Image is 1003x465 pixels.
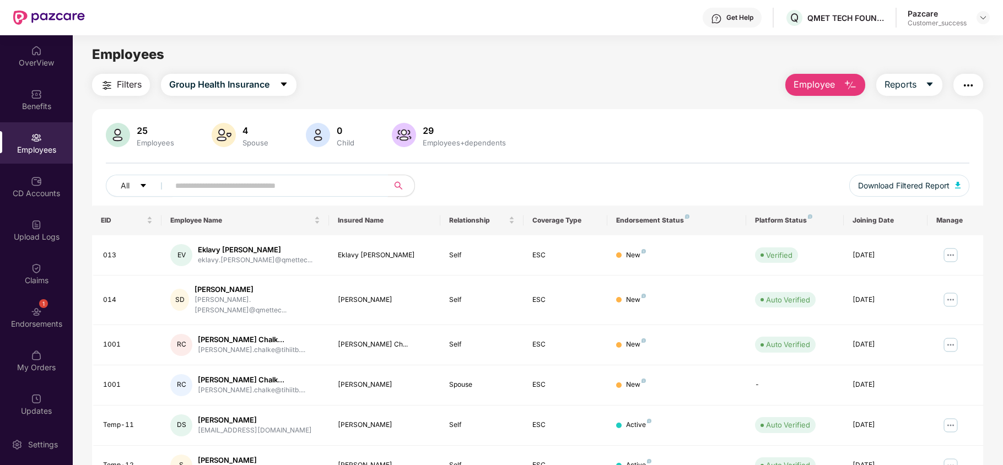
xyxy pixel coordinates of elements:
div: 1 [39,299,48,308]
div: [PERSON_NAME] [195,284,320,295]
img: manageButton [942,291,959,309]
img: svg+xml;base64,PHN2ZyB4bWxucz0iaHR0cDovL3d3dy53My5vcmcvMjAwMC9zdmciIHdpZHRoPSI4IiBoZWlnaHQ9IjgiIH... [647,419,651,423]
img: svg+xml;base64,PHN2ZyBpZD0iRW1wbG95ZWVzIiB4bWxucz0iaHR0cDovL3d3dy53My5vcmcvMjAwMC9zdmciIHdpZHRoPS... [31,132,42,143]
div: New [626,250,646,261]
img: svg+xml;base64,PHN2ZyBpZD0iRHJvcGRvd24tMzJ4MzIiIHhtbG5zPSJodHRwOi8vd3d3LnczLm9yZy8yMDAwL3N2ZyIgd2... [979,13,988,22]
div: [PERSON_NAME].chalke@tihiitb.... [198,345,305,355]
span: Q [790,11,799,24]
img: svg+xml;base64,PHN2ZyB4bWxucz0iaHR0cDovL3d3dy53My5vcmcvMjAwMC9zdmciIHdpZHRoPSI4IiBoZWlnaHQ9IjgiIH... [647,459,651,463]
button: Reportscaret-down [876,74,942,96]
img: New Pazcare Logo [13,10,85,25]
div: [PERSON_NAME].[PERSON_NAME]@qmettec... [195,295,320,316]
img: svg+xml;base64,PHN2ZyBpZD0iSG9tZSIgeG1sbnM9Imh0dHA6Ly93d3cudzMub3JnLzIwMDAvc3ZnIiB3aWR0aD0iMjAiIG... [31,45,42,56]
div: ESC [532,339,598,350]
div: [DATE] [853,380,919,390]
div: Platform Status [755,216,835,225]
th: Insured Name [329,206,440,235]
div: Endorsement Status [616,216,738,225]
div: RC [170,374,192,396]
div: [PERSON_NAME] Chalk... [198,375,305,385]
div: Temp-11 [103,420,153,430]
img: svg+xml;base64,PHN2ZyB4bWxucz0iaHR0cDovL3d3dy53My5vcmcvMjAwMC9zdmciIHdpZHRoPSI4IiBoZWlnaHQ9IjgiIH... [641,338,646,343]
span: Employees [92,46,164,62]
img: manageButton [942,336,959,354]
img: svg+xml;base64,PHN2ZyBpZD0iU2V0dGluZy0yMHgyMCIgeG1sbnM9Imh0dHA6Ly93d3cudzMub3JnLzIwMDAvc3ZnIiB3aW... [12,439,23,450]
img: svg+xml;base64,PHN2ZyB4bWxucz0iaHR0cDovL3d3dy53My5vcmcvMjAwMC9zdmciIHhtbG5zOnhsaW5rPSJodHRwOi8vd3... [955,182,961,188]
div: [PERSON_NAME] [338,380,432,390]
span: caret-down [139,182,147,191]
img: svg+xml;base64,PHN2ZyB4bWxucz0iaHR0cDovL3d3dy53My5vcmcvMjAwMC9zdmciIHdpZHRoPSI4IiBoZWlnaHQ9IjgiIH... [641,379,646,383]
th: EID [92,206,161,235]
div: eklavy.[PERSON_NAME]@qmettec... [198,255,312,266]
div: 014 [103,295,153,305]
div: [DATE] [853,295,919,305]
div: QMET TECH FOUNDATION [807,13,885,23]
button: search [387,175,415,197]
div: Employees+dependents [420,138,508,147]
div: Self [449,420,515,430]
span: Relationship [449,216,507,225]
div: New [626,380,646,390]
img: svg+xml;base64,PHN2ZyBpZD0iTXlfT3JkZXJzIiBkYXRhLW5hbWU9Ik15IE9yZGVycyIgeG1sbnM9Imh0dHA6Ly93d3cudz... [31,350,42,361]
div: Child [335,138,357,147]
div: SD [170,289,189,311]
div: 4 [240,125,271,136]
img: svg+xml;base64,PHN2ZyBpZD0iVXBkYXRlZCIgeG1sbnM9Imh0dHA6Ly93d3cudzMub3JnLzIwMDAvc3ZnIiB3aWR0aD0iMj... [31,393,42,404]
div: 1001 [103,339,153,350]
div: [PERSON_NAME] Chalk... [198,334,305,345]
div: New [626,339,646,350]
div: Customer_success [908,19,967,28]
div: 25 [134,125,176,136]
div: EV [170,244,192,266]
div: Spouse [240,138,271,147]
img: svg+xml;base64,PHN2ZyBpZD0iQ0RfQWNjb3VudHMiIGRhdGEtbmFtZT0iQ0QgQWNjb3VudHMiIHhtbG5zPSJodHRwOi8vd3... [31,176,42,187]
div: Auto Verified [766,419,810,430]
img: svg+xml;base64,PHN2ZyBpZD0iRW5kb3JzZW1lbnRzIiB4bWxucz0iaHR0cDovL3d3dy53My5vcmcvMjAwMC9zdmciIHdpZH... [31,306,42,317]
img: svg+xml;base64,PHN2ZyB4bWxucz0iaHR0cDovL3d3dy53My5vcmcvMjAwMC9zdmciIHhtbG5zOnhsaW5rPSJodHRwOi8vd3... [306,123,330,147]
div: Auto Verified [766,294,810,305]
button: Employee [785,74,865,96]
span: Employee Name [170,216,311,225]
img: svg+xml;base64,PHN2ZyBpZD0iVXBsb2FkX0xvZ3MiIGRhdGEtbmFtZT0iVXBsb2FkIExvZ3MiIHhtbG5zPSJodHRwOi8vd3... [31,219,42,230]
div: [EMAIL_ADDRESS][DOMAIN_NAME] [198,425,312,436]
span: caret-down [279,80,288,90]
div: [PERSON_NAME] [338,295,432,305]
div: New [626,295,646,305]
th: Manage [927,206,983,235]
img: svg+xml;base64,PHN2ZyBpZD0iQmVuZWZpdHMiIHhtbG5zPSJodHRwOi8vd3d3LnczLm9yZy8yMDAwL3N2ZyIgd2lkdGg9Ij... [31,89,42,100]
button: Allcaret-down [106,175,173,197]
img: svg+xml;base64,PHN2ZyB4bWxucz0iaHR0cDovL3d3dy53My5vcmcvMjAwMC9zdmciIHdpZHRoPSI4IiBoZWlnaHQ9IjgiIH... [685,214,689,219]
div: Settings [25,439,61,450]
div: ESC [532,420,598,430]
div: Spouse [449,380,515,390]
img: svg+xml;base64,PHN2ZyBpZD0iQ2xhaW0iIHhtbG5zPSJodHRwOi8vd3d3LnczLm9yZy8yMDAwL3N2ZyIgd2lkdGg9IjIwIi... [31,263,42,274]
img: svg+xml;base64,PHN2ZyB4bWxucz0iaHR0cDovL3d3dy53My5vcmcvMjAwMC9zdmciIHdpZHRoPSIyNCIgaGVpZ2h0PSIyNC... [100,79,114,92]
div: ESC [532,380,598,390]
img: svg+xml;base64,PHN2ZyB4bWxucz0iaHR0cDovL3d3dy53My5vcmcvMjAwMC9zdmciIHdpZHRoPSI4IiBoZWlnaHQ9IjgiIH... [641,294,646,298]
img: svg+xml;base64,PHN2ZyB4bWxucz0iaHR0cDovL3d3dy53My5vcmcvMjAwMC9zdmciIHhtbG5zOnhsaW5rPSJodHRwOi8vd3... [212,123,236,147]
img: svg+xml;base64,PHN2ZyB4bWxucz0iaHR0cDovL3d3dy53My5vcmcvMjAwMC9zdmciIHdpZHRoPSI4IiBoZWlnaHQ9IjgiIH... [641,249,646,253]
button: Download Filtered Report [849,175,969,197]
div: Active [626,420,651,430]
span: Filters [117,78,142,91]
div: ESC [532,295,598,305]
div: Employees [134,138,176,147]
div: 1001 [103,380,153,390]
div: [DATE] [853,339,919,350]
span: Reports [885,78,916,91]
img: svg+xml;base64,PHN2ZyB4bWxucz0iaHR0cDovL3d3dy53My5vcmcvMjAwMC9zdmciIHdpZHRoPSIyNCIgaGVpZ2h0PSIyNC... [962,79,975,92]
button: Filters [92,74,150,96]
div: Self [449,250,515,261]
img: svg+xml;base64,PHN2ZyBpZD0iSGVscC0zMngzMiIgeG1sbnM9Imh0dHA6Ly93d3cudzMub3JnLzIwMDAvc3ZnIiB3aWR0aD... [711,13,722,24]
div: 29 [420,125,508,136]
span: All [121,180,130,192]
div: Auto Verified [766,339,810,350]
th: Joining Date [844,206,927,235]
img: manageButton [942,417,959,434]
div: Eklavy [PERSON_NAME] [338,250,432,261]
span: caret-down [925,80,934,90]
img: svg+xml;base64,PHN2ZyB4bWxucz0iaHR0cDovL3d3dy53My5vcmcvMjAwMC9zdmciIHhtbG5zOnhsaW5rPSJodHRwOi8vd3... [106,123,130,147]
div: Get Help [726,13,753,22]
span: Download Filtered Report [858,180,950,192]
div: RC [170,334,192,356]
